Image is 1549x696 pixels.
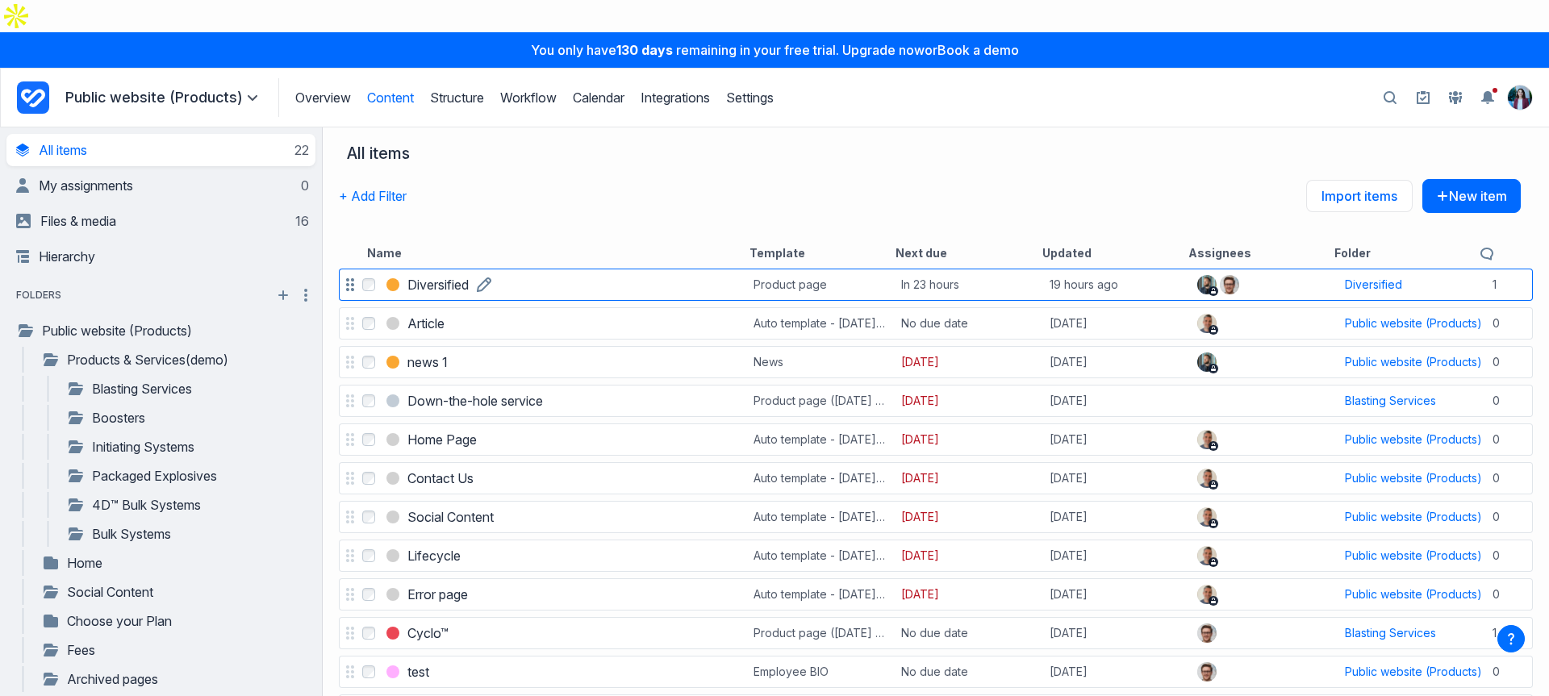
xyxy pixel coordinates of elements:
[1050,548,1088,564] span: [DATE]
[1345,664,1482,680] a: Public website (Products)
[339,179,407,213] button: + Add Filter
[1508,85,1532,110] img: Your avatar
[1345,509,1482,525] a: Public website (Products)
[616,42,673,58] strong: 130 days
[901,393,939,409] span: [DATE]
[901,470,939,486] span: [DATE]
[407,623,449,643] a: Cyclo™
[407,430,477,449] span: Home Page
[407,314,445,333] h3: Article
[726,90,774,106] a: Settings
[1197,431,1217,444] span: paulduffy1
[1345,470,1482,486] div: Public website (Products)
[901,586,939,602] span: [DATE]
[296,285,315,305] button: More folder actions
[1345,315,1482,331] a: Public website (Products)
[1197,352,1217,372] img: brunowilson1
[407,469,474,488] a: Contact Us
[407,352,448,372] span: news 1
[1475,85,1501,110] button: Toggle the notification sidebar
[407,585,468,604] h3: Error page
[407,275,469,294] a: Diversified
[291,142,309,158] div: 22
[6,287,71,303] span: folders
[1050,431,1088,448] span: [DATE]
[66,408,309,427] a: Boosters
[901,548,939,564] span: [DATE]
[901,431,939,448] span: [DATE]
[1197,469,1217,483] span: paulduffy1
[573,90,624,106] a: Calendar
[65,88,262,107] summary: Public website (Products)
[1188,245,1251,261] button: Assignees
[1197,623,1217,643] img: jamesdeer3
[1050,354,1088,370] span: [DATE]
[10,42,1539,58] p: You only have remaining in your free trial. Upgrade now or Book a demo
[367,245,402,261] button: Name
[16,205,309,237] a: Files & media16
[407,662,429,681] a: test
[66,379,309,398] a: Blasting Services
[1197,508,1217,522] span: paulduffy1
[41,640,309,660] a: Fees
[1345,393,1436,409] a: Blasting Services
[1197,430,1217,449] img: paulduffy1
[901,354,939,370] span: [DATE]
[1197,624,1217,638] span: jamesdeer3
[1050,470,1088,486] span: [DATE]
[1197,547,1217,561] span: paulduffy1
[407,391,543,411] a: Down-the-hole service
[16,134,309,166] a: All items22
[896,245,947,261] button: Next due
[1345,625,1436,641] a: Blasting Services
[41,582,309,602] a: Social Content
[407,546,461,565] h3: Lifecycle
[1345,431,1482,448] a: Public website (Products)
[407,507,494,527] span: Social Content
[16,240,309,273] a: Hierarchy
[1197,585,1217,604] img: paulduffy1
[430,90,484,106] a: Structure
[66,466,309,486] a: Packaged Explosives
[40,213,116,229] span: Files & media
[1345,277,1402,293] div: Diversified
[1050,586,1088,602] span: [DATE]
[500,90,557,106] a: Workflow
[1345,354,1482,370] a: Public website (Products)
[66,437,309,456] a: Initiating Systems
[41,553,309,573] a: Home
[1422,179,1521,213] button: New item
[1050,625,1088,641] span: [DATE]
[1197,663,1217,677] span: jamesdeer3
[901,315,968,331] div: No due date
[1050,277,1118,293] span: 19 hours ago
[367,90,414,106] a: Content
[292,213,309,229] div: 16
[901,664,968,680] div: No due date
[1197,314,1217,333] img: paulduffy1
